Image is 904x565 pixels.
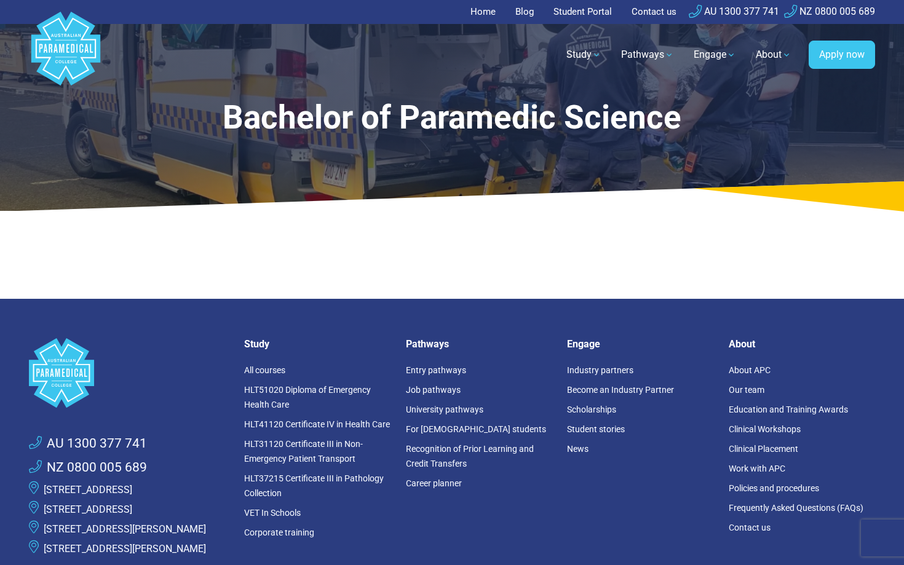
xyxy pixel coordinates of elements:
[406,405,483,414] a: University pathways
[44,523,206,535] a: [STREET_ADDRESS][PERSON_NAME]
[729,365,771,375] a: About APC
[729,464,785,473] a: Work with APC
[44,543,206,555] a: [STREET_ADDRESS][PERSON_NAME]
[809,41,875,69] a: Apply now
[686,38,743,72] a: Engage
[567,424,625,434] a: Student stories
[406,338,553,350] h5: Pathways
[729,503,863,513] a: Frequently Asked Questions (FAQs)
[406,424,546,434] a: For [DEMOGRAPHIC_DATA] students
[29,458,147,478] a: NZ 0800 005 689
[729,444,798,454] a: Clinical Placement
[244,338,391,350] h5: Study
[406,365,466,375] a: Entry pathways
[559,38,609,72] a: Study
[729,405,848,414] a: Education and Training Awards
[729,338,876,350] h5: About
[244,527,314,537] a: Corporate training
[244,385,371,409] a: HLT51020 Diploma of Emergency Health Care
[567,405,616,414] a: Scholarships
[567,338,714,350] h5: Engage
[567,444,589,454] a: News
[244,508,301,518] a: VET In Schools
[29,434,147,454] a: AU 1300 377 741
[784,6,875,17] a: NZ 0800 005 689
[567,385,674,395] a: Become an Industry Partner
[244,439,363,464] a: HLT31120 Certificate III in Non-Emergency Patient Transport
[135,98,769,137] h1: Bachelor of Paramedic Science
[29,24,103,86] a: Australian Paramedical College
[406,444,534,468] a: Recognition of Prior Learning and Credit Transfers
[729,483,819,493] a: Policies and procedures
[406,478,462,488] a: Career planner
[729,424,801,434] a: Clinical Workshops
[244,419,390,429] a: HLT41120 Certificate IV in Health Care
[729,385,764,395] a: Our team
[689,6,779,17] a: AU 1300 377 741
[29,338,229,408] a: Space
[406,385,461,395] a: Job pathways
[244,365,285,375] a: All courses
[44,504,132,515] a: [STREET_ADDRESS]
[729,523,771,532] a: Contact us
[614,38,681,72] a: Pathways
[244,473,384,498] a: HLT37215 Certificate III in Pathology Collection
[748,38,799,72] a: About
[567,365,633,375] a: Industry partners
[44,484,132,496] a: [STREET_ADDRESS]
